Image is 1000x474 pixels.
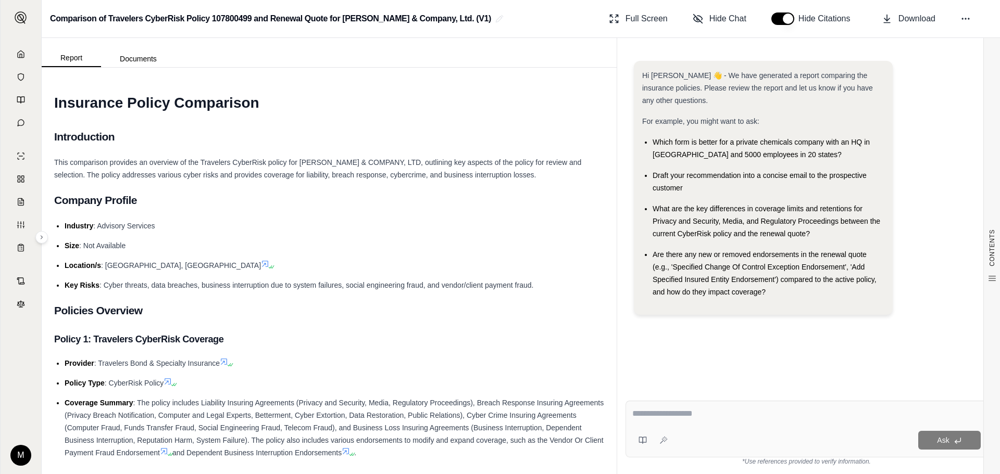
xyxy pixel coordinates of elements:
[653,250,877,296] span: Are there any new or removed endorsements in the renewal quote (e.g., 'Specified Change Of Contro...
[709,12,746,25] span: Hide Chat
[65,281,99,289] span: Key Risks
[93,222,155,230] span: : Advisory Services
[988,229,996,266] span: CONTENTS
[7,146,35,166] a: Single Policy
[105,379,164,387] span: : CyberRisk Policy
[101,50,176,67] button: Documents
[50,9,491,28] h2: Comparison of Travelers CyberRisk Policy 107800499 and Renewal Quote for [PERSON_NAME] & Company,...
[15,11,27,24] img: Expand sidebar
[642,71,873,105] span: Hi [PERSON_NAME] 👋 - We have generated a report comparing the insurance policies. Please review t...
[918,431,981,450] button: Ask
[7,293,35,314] a: Legal Search Engine
[54,330,604,349] h3: Policy 1: Travelers CyberRisk Coverage
[878,8,940,29] button: Download
[7,191,35,212] a: Claim Coverage
[7,271,35,291] a: Contract Analysis
[7,89,35,110] a: Prompt Library
[65,359,94,367] span: Provider
[798,12,857,25] span: Hide Citations
[898,12,935,25] span: Download
[101,261,261,270] span: : [GEOGRAPHIC_DATA], [GEOGRAPHIC_DATA]
[94,359,220,367] span: : Travelers Bond & Specialty Insurance
[7,237,35,258] a: Coverage Table
[65,379,105,387] span: Policy Type
[354,449,356,457] span: .
[42,49,101,67] button: Report
[65,222,93,230] span: Industry
[7,67,35,87] a: Documents Vault
[54,189,604,211] h2: Company Profile
[937,436,949,444] span: Ask
[54,126,604,148] h2: Introduction
[54,300,604,322] h2: Policies Overview
[653,171,867,192] span: Draft your recommendation into a concise email to the prospective customer
[626,457,988,466] div: *Use references provided to verify information.
[65,399,133,407] span: Coverage Summary
[642,117,759,125] span: For example, you might want to ask:
[7,169,35,189] a: Policy Comparisons
[35,231,48,244] button: Expand sidebar
[172,449,342,457] span: and Dependent Business Interruption Endorsements
[689,8,751,29] button: Hide Chat
[10,7,31,28] button: Expand sidebar
[7,44,35,65] a: Home
[10,445,31,466] div: M
[7,214,35,235] a: Custom Report
[65,241,79,250] span: Size
[99,281,533,289] span: : Cyber threats, data breaches, business interruption due to system failures, social engineering ...
[79,241,126,250] span: : Not Available
[65,399,604,457] span: : The policy includes Liability Insuring Agreements (Privacy and Security, Media, Regulatory Proc...
[54,158,581,179] span: This comparison provides an overview of the Travelers CyberRisk policy for [PERSON_NAME] & COMPAN...
[605,8,672,29] button: Full Screen
[54,88,604,118] h1: Insurance Policy Comparison
[653,204,880,238] span: What are the key differences in coverage limits and retentions for Privacy and Security, Media, a...
[7,112,35,133] a: Chat
[626,12,668,25] span: Full Screen
[65,261,101,270] span: Location/s
[653,138,870,159] span: Which form is better for a private chemicals company with an HQ in [GEOGRAPHIC_DATA] and 5000 emp...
